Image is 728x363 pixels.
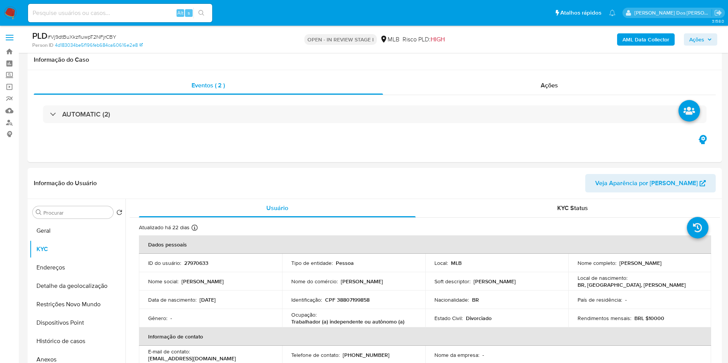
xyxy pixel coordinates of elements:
[472,296,479,303] p: BR
[170,315,172,322] p: -
[578,260,616,266] p: Nome completo :
[148,296,196,303] p: Data de nascimento :
[32,30,48,42] b: PLD
[139,235,711,254] th: Dados pessoais
[36,209,42,215] button: Procurar
[578,296,622,303] p: País de residência :
[434,278,470,285] p: Soft descriptor :
[343,352,390,358] p: [PHONE_NUMBER]
[148,278,178,285] p: Nome social :
[43,209,110,216] input: Procurar
[266,204,288,212] span: Usuário
[578,281,686,288] p: BR, [GEOGRAPHIC_DATA], [PERSON_NAME]
[634,315,664,322] p: BRL $10000
[434,352,479,358] p: Nome da empresa :
[482,352,484,358] p: -
[625,296,627,303] p: -
[32,42,53,49] b: Person ID
[34,56,716,64] h1: Informação do Caso
[585,174,716,192] button: Veja Aparência por [PERSON_NAME]
[177,9,183,16] span: Alt
[148,355,236,362] p: [EMAIL_ADDRESS][DOMAIN_NAME]
[291,278,338,285] p: Nome do comércio :
[304,34,377,45] p: OPEN - IN REVIEW STAGE I
[28,8,212,18] input: Pesquise usuários ou casos...
[139,327,711,346] th: Informação de contato
[578,315,631,322] p: Rendimentos mensais :
[434,296,469,303] p: Nacionalidade :
[434,260,448,266] p: Local :
[116,209,122,218] button: Retornar ao pedido padrão
[48,33,116,41] span: # Vj9dtBuXkzfluwpT2NFjrCBY
[30,222,125,240] button: Geral
[30,295,125,314] button: Restrições Novo Mundo
[182,278,224,285] p: [PERSON_NAME]
[325,296,370,303] p: CPF 38807199858
[578,274,627,281] p: Local de nascimento :
[43,105,707,123] div: AUTOMATIC (2)
[609,10,616,16] a: Notificações
[30,240,125,258] button: KYC
[431,35,445,44] span: HIGH
[684,33,717,46] button: Ações
[188,9,190,16] span: s
[291,260,333,266] p: Tipo de entidade :
[474,278,516,285] p: [PERSON_NAME]
[30,314,125,332] button: Dispositivos Point
[184,260,208,266] p: 27970633
[557,204,588,212] span: KYC Status
[595,174,698,192] span: Veja Aparência por [PERSON_NAME]
[30,258,125,277] button: Endereços
[62,110,110,118] h3: AUTOMATIC (2)
[291,318,404,325] p: Trabalhador (a) independente ou autônomo (a)
[148,260,181,266] p: ID do usuário :
[34,179,97,187] h1: Informação do Usuário
[434,315,463,322] p: Estado Civil :
[617,33,675,46] button: AML Data Collector
[634,9,712,16] p: priscilla.barbante@mercadopago.com.br
[291,296,322,303] p: Identificação :
[191,81,225,90] span: Eventos ( 2 )
[148,315,167,322] p: Gênero :
[336,260,354,266] p: Pessoa
[341,278,383,285] p: [PERSON_NAME]
[200,296,216,303] p: [DATE]
[380,35,399,44] div: MLB
[55,42,143,49] a: 4d183034be5f196feb684ca60616e2e8
[30,332,125,350] button: Histórico de casos
[689,33,704,46] span: Ações
[291,352,340,358] p: Telefone de contato :
[291,311,317,318] p: Ocupação :
[148,348,190,355] p: E-mail de contato :
[451,260,462,266] p: MLB
[30,277,125,295] button: Detalhe da geolocalização
[622,33,669,46] b: AML Data Collector
[193,8,209,18] button: search-icon
[560,9,601,17] span: Atalhos rápidos
[403,35,445,44] span: Risco PLD:
[619,260,662,266] p: [PERSON_NAME]
[466,315,492,322] p: Divorciado
[541,81,558,90] span: Ações
[714,9,722,17] a: Sair
[139,224,190,231] p: Atualizado há 22 dias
